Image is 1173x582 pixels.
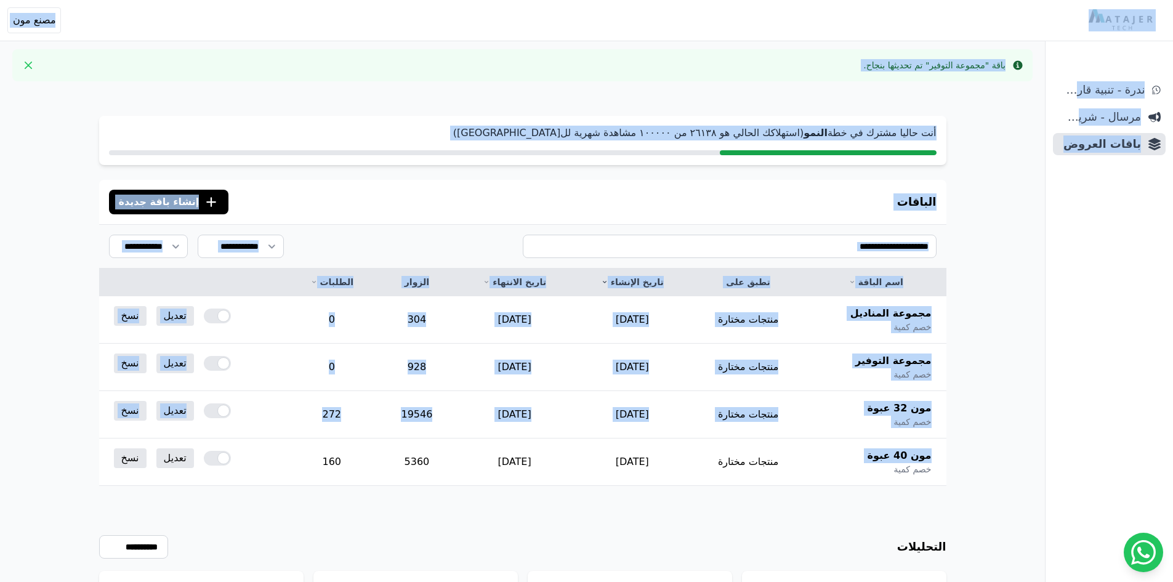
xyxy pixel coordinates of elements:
[573,439,691,486] td: [DATE]
[156,354,194,373] a: تعديل
[285,391,378,439] td: 272
[691,391,805,439] td: منتجات مختارة
[18,55,38,75] button: Close
[691,344,805,391] td: منتجات مختارة
[456,344,574,391] td: [DATE]
[573,296,691,344] td: [DATE]
[1058,81,1145,99] span: ندرة - تنبية قارب علي النفاذ
[893,321,931,333] span: خصم كمية
[109,126,937,140] p: أنت حاليا مشترك في خطة (استهلاكك الحالي هو ٢٦١۳٨ من ١۰۰۰۰۰ مشاهدة شهرية لل[GEOGRAPHIC_DATA])
[114,401,147,421] a: نسخ
[470,276,559,288] a: تاريخ الانتهاء
[378,439,456,486] td: 5360
[868,401,932,416] span: مون 32 عبوة
[156,448,194,468] a: تعديل
[156,401,194,421] a: تعديل
[868,448,932,463] span: مون 40 عبوة
[114,306,147,326] a: نسخ
[691,439,805,486] td: منتجات مختارة
[691,269,805,296] th: تطبق على
[573,391,691,439] td: [DATE]
[804,127,828,139] strong: النمو
[285,439,378,486] td: 160
[285,296,378,344] td: 0
[13,13,55,28] span: مصنع مون
[863,59,1006,71] div: باقة "مجموعة التوفير" تم تحديثها بنجاح.
[820,276,931,288] a: اسم الباقة
[378,269,456,296] th: الزوار
[893,416,931,428] span: خصم كمية
[378,391,456,439] td: 19546
[114,448,147,468] a: نسخ
[691,296,805,344] td: منتجات مختارة
[1089,9,1156,31] img: MatajerTech Logo
[285,344,378,391] td: 0
[378,296,456,344] td: 304
[456,296,574,344] td: [DATE]
[893,463,931,475] span: خصم كمية
[573,344,691,391] td: [DATE]
[855,354,931,368] span: مجموعة التوفير
[1058,108,1141,126] span: مرسال - شريط دعاية
[7,7,61,33] button: مصنع مون
[156,306,194,326] a: تعديل
[119,195,200,209] span: إنشاء باقة جديدة
[850,306,932,321] span: مجموعة المناديل
[1058,135,1141,153] span: باقات العروض
[456,391,574,439] td: [DATE]
[109,190,229,214] button: إنشاء باقة جديدة
[378,344,456,391] td: 928
[897,538,946,556] h3: التحليلات
[893,368,931,381] span: خصم كمية
[300,276,363,288] a: الطلبات
[588,276,676,288] a: تاريخ الإنشاء
[456,439,574,486] td: [DATE]
[897,193,937,211] h3: الباقات
[114,354,147,373] a: نسخ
